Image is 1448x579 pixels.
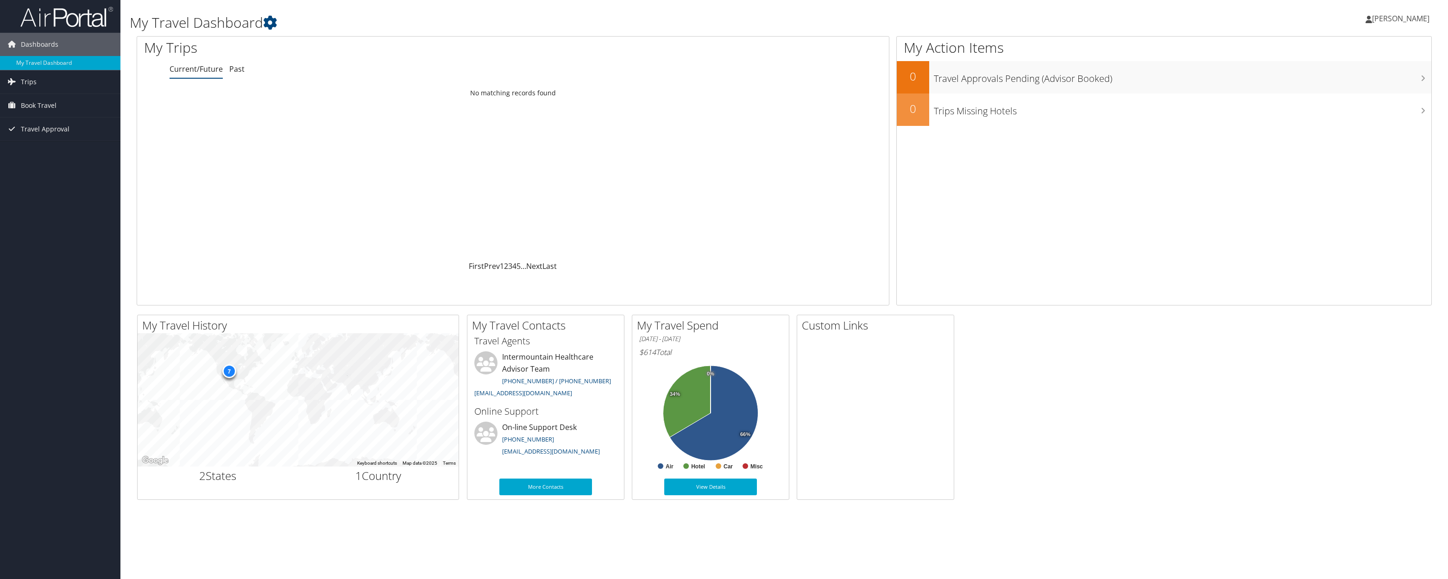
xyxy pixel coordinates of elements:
[21,118,69,141] span: Travel Approval
[897,68,929,84] h2: 0
[355,468,362,483] span: 1
[499,479,592,495] a: More Contacts
[21,94,57,117] span: Book Travel
[664,479,757,495] a: View Details
[1366,5,1439,32] a: [PERSON_NAME]
[639,335,782,343] h6: [DATE] - [DATE]
[521,261,526,271] span: …
[21,33,58,56] span: Dashboards
[199,468,206,483] span: 2
[474,405,617,418] h3: Online Support
[403,461,437,466] span: Map data ©2025
[526,261,542,271] a: Next
[802,318,954,333] h2: Custom Links
[20,6,113,28] img: airportal-logo.png
[21,70,37,93] span: Trips
[229,64,245,74] a: Past
[707,371,714,377] tspan: 0%
[750,463,763,470] text: Misc
[666,463,674,470] text: Air
[542,261,557,271] a: Last
[140,454,170,467] a: Open this area in Google Maps (opens a new window)
[145,468,291,484] h2: States
[897,101,929,117] h2: 0
[500,261,504,271] a: 1
[639,347,656,357] span: $614
[740,432,750,437] tspan: 66%
[504,261,508,271] a: 2
[897,38,1431,57] h1: My Action Items
[474,335,617,348] h3: Travel Agents
[170,64,223,74] a: Current/Future
[142,318,459,333] h2: My Travel History
[508,261,512,271] a: 3
[502,377,611,385] a: [PHONE_NUMBER] / [PHONE_NUMBER]
[639,347,782,357] h6: Total
[934,68,1431,85] h3: Travel Approvals Pending (Advisor Booked)
[470,422,622,460] li: On-line Support Desk
[897,93,1431,126] a: 0Trips Missing Hotels
[472,318,624,333] h2: My Travel Contacts
[144,38,569,57] h1: My Trips
[691,463,705,470] text: Hotel
[443,461,456,466] a: Terms (opens in new tab)
[934,100,1431,118] h3: Trips Missing Hotels
[724,463,733,470] text: Car
[130,13,1002,32] h1: My Travel Dashboard
[502,447,600,455] a: [EMAIL_ADDRESS][DOMAIN_NAME]
[305,468,452,484] h2: Country
[484,261,500,271] a: Prev
[469,261,484,271] a: First
[470,351,622,401] li: Intermountain Healthcare Advisor Team
[222,364,236,378] div: 7
[516,261,521,271] a: 5
[502,435,554,443] a: [PHONE_NUMBER]
[140,454,170,467] img: Google
[512,261,516,271] a: 4
[1372,13,1429,24] span: [PERSON_NAME]
[357,460,397,467] button: Keyboard shortcuts
[897,61,1431,93] a: 0Travel Approvals Pending (Advisor Booked)
[637,318,789,333] h2: My Travel Spend
[670,392,680,397] tspan: 34%
[474,389,572,397] a: [EMAIL_ADDRESS][DOMAIN_NAME]
[137,85,889,101] td: No matching records found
